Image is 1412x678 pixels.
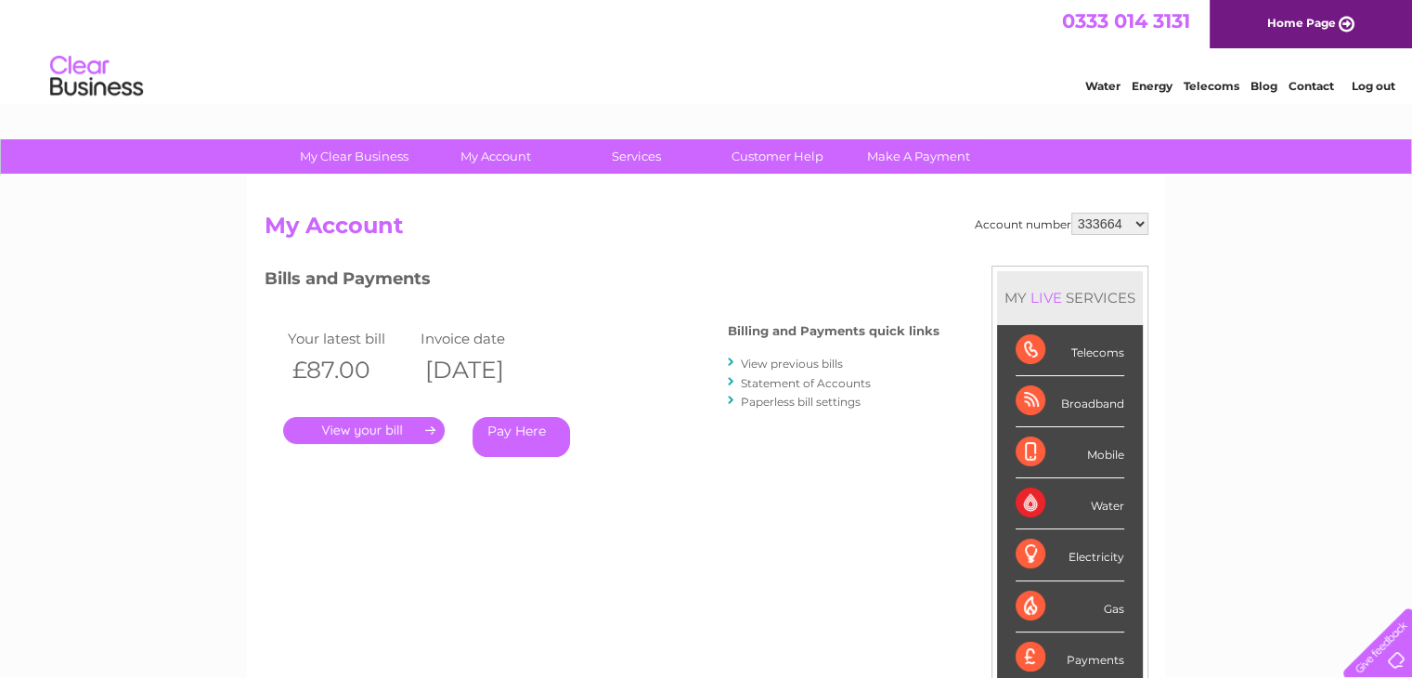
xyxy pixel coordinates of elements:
[283,326,417,351] td: Your latest bill
[278,139,431,174] a: My Clear Business
[1016,376,1124,427] div: Broadband
[1016,427,1124,478] div: Mobile
[1250,79,1277,93] a: Blog
[416,326,550,351] td: Invoice date
[268,10,1146,90] div: Clear Business is a trading name of Verastar Limited (registered in [GEOGRAPHIC_DATA] No. 3667643...
[1062,9,1190,33] a: 0333 014 3131
[842,139,995,174] a: Make A Payment
[701,139,854,174] a: Customer Help
[741,395,861,409] a: Paperless bill settings
[265,266,939,298] h3: Bills and Payments
[1016,325,1124,376] div: Telecoms
[1016,478,1124,529] div: Water
[1132,79,1172,93] a: Energy
[283,351,417,389] th: £87.00
[728,324,939,338] h4: Billing and Payments quick links
[1184,79,1239,93] a: Telecoms
[49,48,144,105] img: logo.png
[741,376,871,390] a: Statement of Accounts
[416,351,550,389] th: [DATE]
[975,213,1148,235] div: Account number
[1351,79,1394,93] a: Log out
[265,213,1148,248] h2: My Account
[1016,529,1124,580] div: Electricity
[997,271,1143,324] div: MY SERVICES
[283,417,445,444] a: .
[419,139,572,174] a: My Account
[1085,79,1121,93] a: Water
[1027,289,1066,306] div: LIVE
[473,417,570,457] a: Pay Here
[1016,581,1124,632] div: Gas
[741,357,843,371] a: View previous bills
[560,139,713,174] a: Services
[1289,79,1334,93] a: Contact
